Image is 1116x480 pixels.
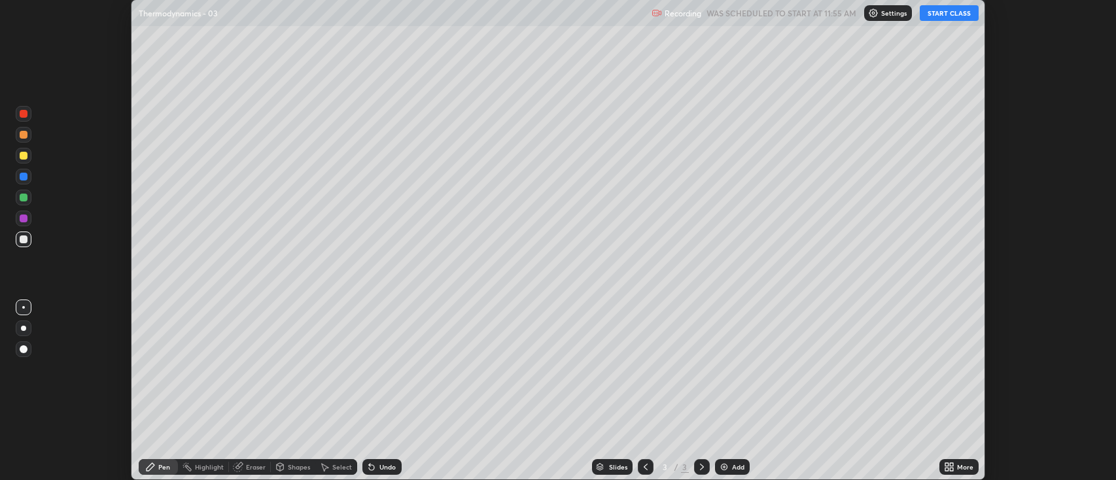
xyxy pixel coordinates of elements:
[246,464,266,470] div: Eraser
[158,464,170,470] div: Pen
[681,461,689,473] div: 3
[881,10,907,16] p: Settings
[659,463,672,471] div: 3
[706,7,856,19] h5: WAS SCHEDULED TO START AT 11:55 AM
[732,464,744,470] div: Add
[719,462,729,472] img: add-slide-button
[139,8,218,18] p: Thermodynamics - 03
[665,9,701,18] p: Recording
[652,8,662,18] img: recording.375f2c34.svg
[868,8,879,18] img: class-settings-icons
[332,464,352,470] div: Select
[957,464,973,470] div: More
[379,464,396,470] div: Undo
[288,464,310,470] div: Shapes
[674,463,678,471] div: /
[195,464,224,470] div: Highlight
[920,5,979,21] button: START CLASS
[609,464,627,470] div: Slides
